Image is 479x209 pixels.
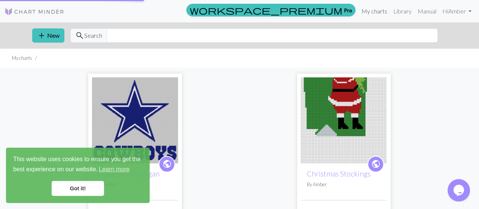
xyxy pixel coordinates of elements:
[367,156,384,172] a: public
[98,164,131,175] a: learn more about cookies
[162,157,172,172] i: public
[190,5,342,15] span: workspace_premium
[6,148,150,203] div: cookieconsent
[448,179,472,202] iframe: chat widget
[159,156,175,172] a: public
[415,4,439,19] a: Manual
[307,181,381,188] p: By Amber
[4,7,64,16] img: Logo
[75,30,84,41] span: search
[92,116,178,123] a: Cowboys Graphgan
[186,4,356,16] a: Pro
[92,77,178,163] img: Cowboys Graphgan
[439,4,475,19] a: HiAmber
[390,4,415,19] a: Library
[371,158,381,170] span: public
[371,157,381,172] i: public
[307,169,370,178] a: Christmas Stockings
[359,4,390,19] a: My charts
[12,55,32,62] li: My charts
[13,155,143,175] span: This website uses cookies to ensure you get the best experience on our website.
[37,30,46,41] span: add
[301,116,387,123] a: Christmas Stockings
[301,77,387,163] img: Christmas Stockings
[32,28,64,43] button: New
[52,181,104,196] a: dismiss cookie message
[84,31,102,40] span: Search
[162,158,172,170] span: public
